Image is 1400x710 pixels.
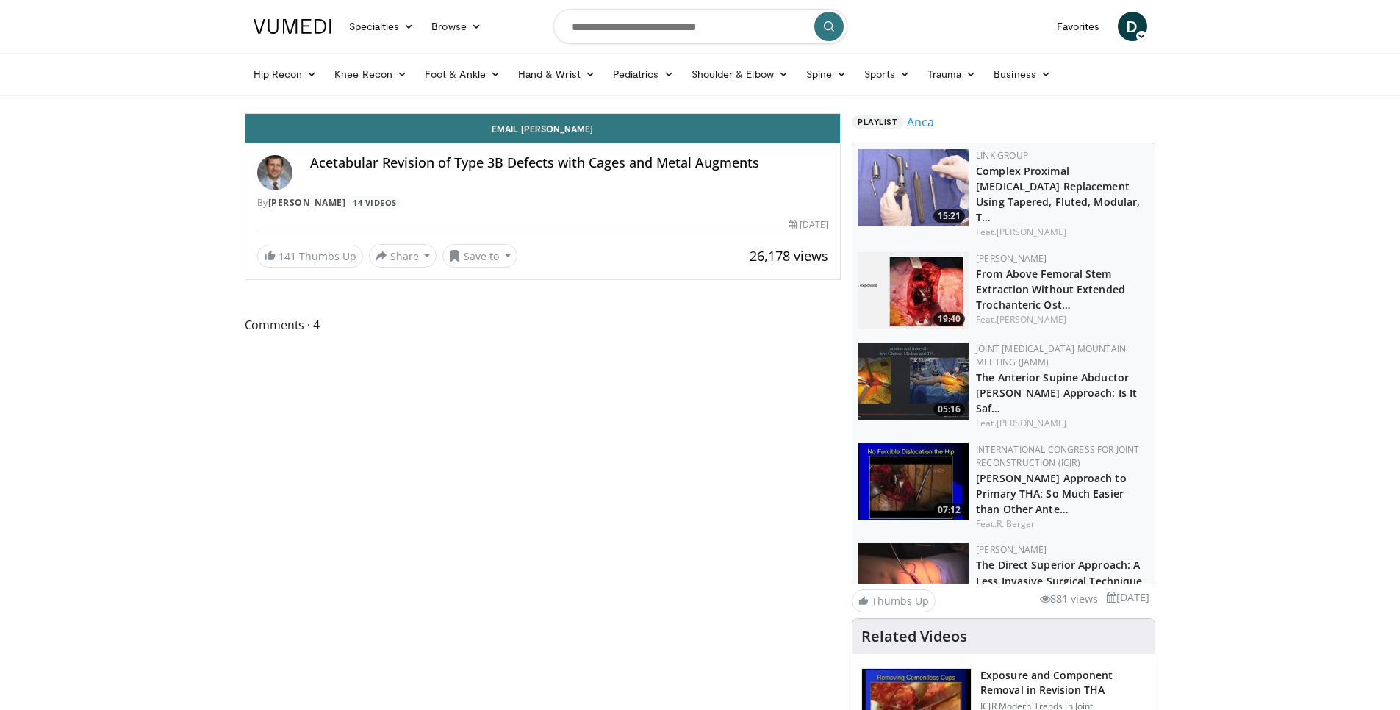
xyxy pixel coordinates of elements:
[858,252,969,329] img: 7a1352ca-2d58-4dd1-a7a5-397c370a0449.150x105_q85_crop-smart_upscale.jpg
[858,343,969,420] a: 05:16
[933,209,965,223] span: 15:21
[858,343,969,420] img: d5d68a04-9aa7-4fce-9e42-8ae78b909cfc.150x105_q85_crop-smart_upscale.jpg
[858,443,969,520] img: 39c06b77-4aaf-44b3-a7d8-092cc5de73cb.150x105_q85_crop-smart_upscale.jpg
[858,149,969,226] img: 78c2a722-d5eb-4dc6-a0b2-4c0fef9a8a0d.png.150x105_q85_crop-smart_upscale.png
[976,226,1149,239] div: Feat.
[976,149,1028,162] a: LINK Group
[852,115,903,129] span: Playlist
[985,60,1060,89] a: Business
[797,60,855,89] a: Spine
[976,343,1126,368] a: Joint [MEDICAL_DATA] Mountain Meeting (JAMM)
[257,245,363,268] a: 141 Thumbs Up
[604,60,683,89] a: Pediatrics
[1048,12,1109,41] a: Favorites
[997,417,1066,429] a: [PERSON_NAME]
[858,543,969,620] img: E3Io06GX5Di7Z1An4xMDoxOjAwMTt5zx.150x105_q85_crop-smart_upscale.jpg
[976,370,1137,415] a: The Anterior Supine Abductor [PERSON_NAME] Approach: Is It Saf…
[976,164,1140,224] a: Complex Proximal [MEDICAL_DATA] Replacement Using Tapered, Fluted, Modular, T…
[369,244,437,268] button: Share
[1107,589,1149,606] li: [DATE]
[279,249,296,263] span: 141
[976,558,1142,603] a: The Direct Superior Approach: A Less Invasive Surgical Technique for…
[997,226,1066,238] a: [PERSON_NAME]
[997,517,1035,530] a: R. Berger
[976,417,1149,430] div: Feat.
[254,19,331,34] img: VuMedi Logo
[976,252,1047,265] a: [PERSON_NAME]
[245,315,841,334] span: Comments 4
[416,60,509,89] a: Foot & Ankle
[980,668,1146,698] h3: Exposure and Component Removal in Revision THA
[976,471,1127,516] a: [PERSON_NAME] Approach to Primary THA: So Much Easier than Other Ante…
[919,60,986,89] a: Trauma
[976,517,1149,531] div: Feat.
[933,503,965,517] span: 07:12
[997,313,1066,326] a: [PERSON_NAME]
[858,443,969,520] a: 07:12
[257,196,829,209] div: By
[933,403,965,416] span: 05:16
[310,155,829,171] h4: Acetabular Revision of Type 3B Defects with Cages and Metal Augments
[976,543,1047,556] a: [PERSON_NAME]
[933,312,965,326] span: 19:40
[553,9,847,44] input: Search topics, interventions
[789,218,828,232] div: [DATE]
[1118,12,1147,41] a: D
[326,60,416,89] a: Knee Recon
[257,155,292,190] img: Avatar
[855,60,919,89] a: Sports
[683,60,797,89] a: Shoulder & Elbow
[268,196,346,209] a: [PERSON_NAME]
[423,12,490,41] a: Browse
[348,196,402,209] a: 14 Videos
[750,247,828,265] span: 26,178 views
[858,252,969,329] a: 19:40
[1040,591,1098,607] li: 881 views
[976,313,1149,326] div: Feat.
[976,443,1139,469] a: International Congress for Joint Reconstruction (ICJR)
[976,267,1125,312] a: From Above Femoral Stem Extraction Without Extended Trochanteric Ost…
[861,628,967,645] h4: Related Videos
[509,60,604,89] a: Hand & Wrist
[907,113,934,131] a: Anca
[245,114,841,143] a: Email [PERSON_NAME]
[858,149,969,226] a: 15:21
[858,543,969,620] a: 13:47
[442,244,517,268] button: Save to
[340,12,423,41] a: Specialties
[852,589,936,612] a: Thumbs Up
[245,60,326,89] a: Hip Recon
